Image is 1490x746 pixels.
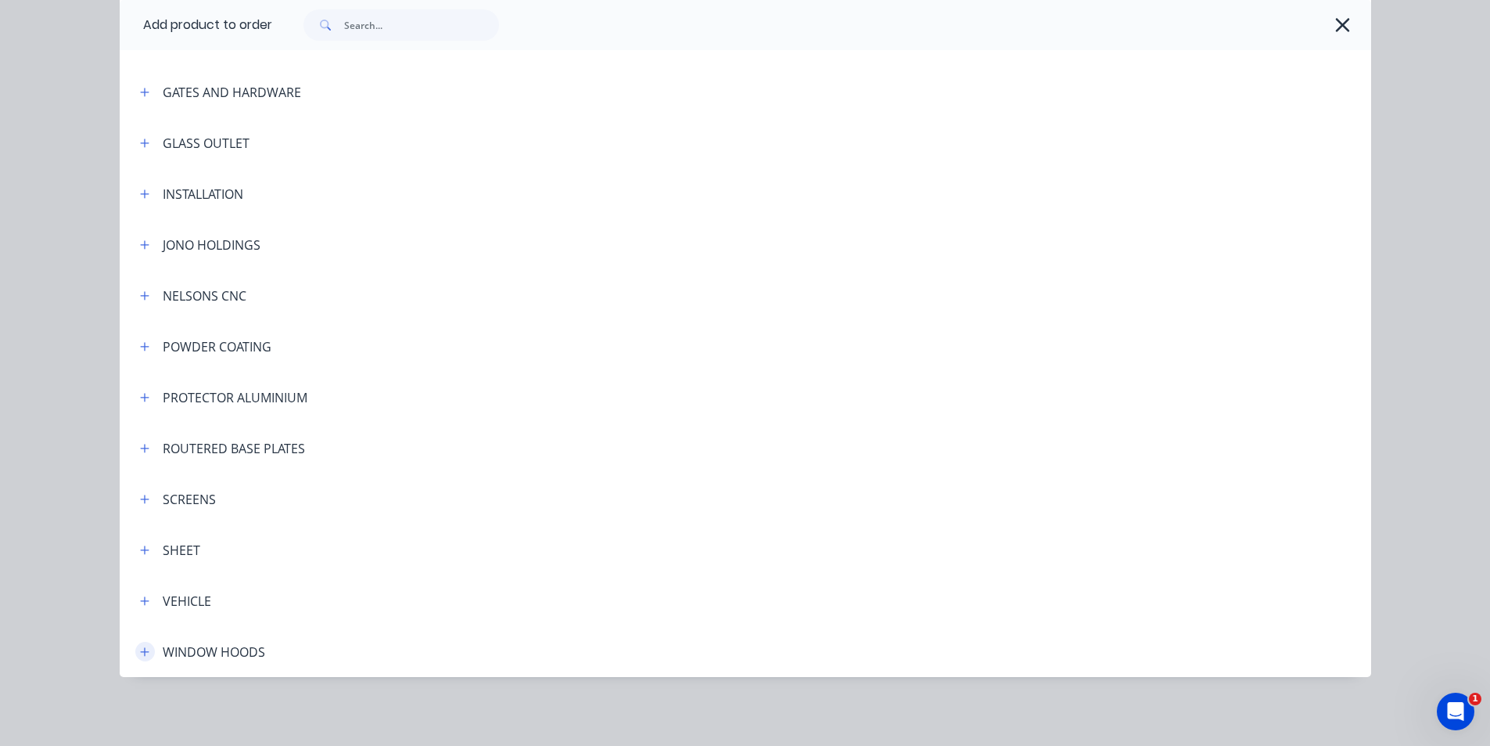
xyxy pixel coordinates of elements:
iframe: Intercom live chat [1437,693,1474,730]
div: PROTECTOR ALUMINIUM [163,388,307,407]
div: GLASS OUTLET [163,134,250,153]
div: INSTALLATION [163,185,243,204]
div: JONO HOLDINGS [163,236,260,254]
div: SHEET [163,541,200,560]
div: VEHICLE [163,592,211,611]
div: NELSONS CNC [163,287,246,305]
div: ROUTERED BASE PLATES [163,439,305,458]
span: 1 [1469,693,1481,705]
div: POWDER COATING [163,337,271,356]
div: SCREENS [163,490,216,509]
input: Search... [344,9,499,41]
div: GATES AND HARDWARE [163,83,301,102]
div: WINDOW HOODS [163,643,265,661]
